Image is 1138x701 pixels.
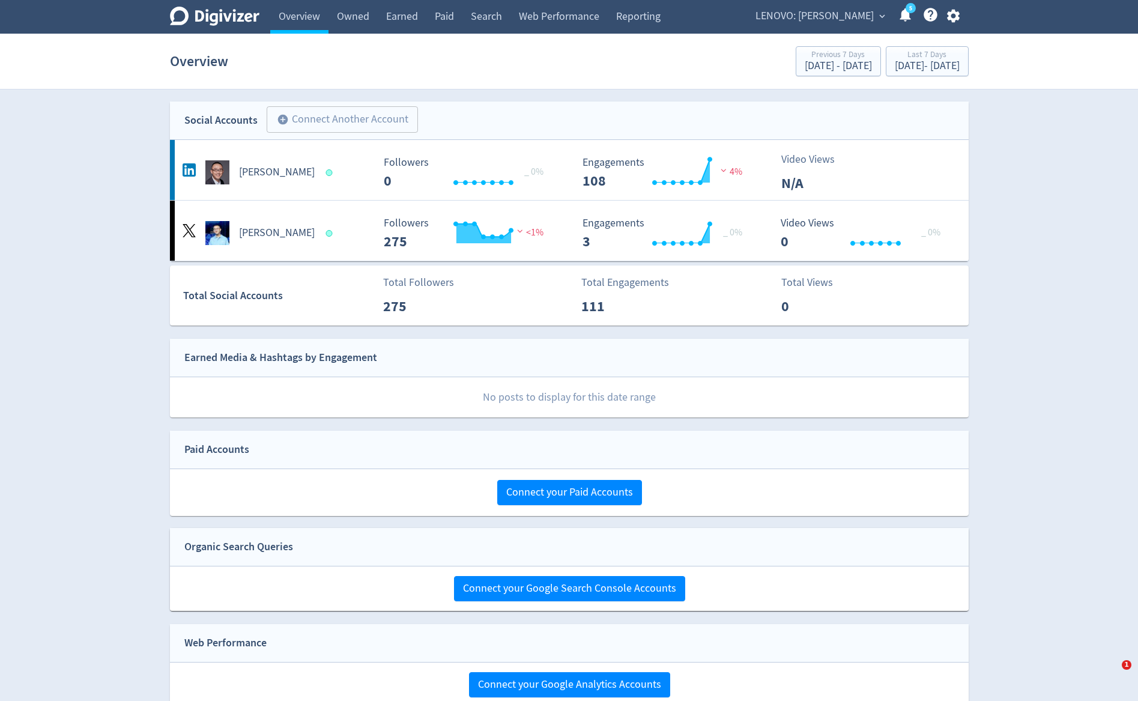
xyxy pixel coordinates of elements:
span: <1% [514,226,543,238]
span: Connect your Paid Accounts [506,487,633,498]
div: Total Social Accounts [183,287,375,305]
button: Connect your Google Analytics Accounts [469,672,670,697]
h5: [PERSON_NAME] [239,226,315,240]
svg: Engagements 3 [577,217,757,249]
span: expand_more [877,11,888,22]
a: Connect your Google Analytics Accounts [469,678,670,691]
div: Previous 7 Days [805,50,872,61]
a: Eric Yu undefined[PERSON_NAME] Followers --- Followers 275 <1% Engagements 3 Engagements 3 _ 0% V... [170,201,969,261]
img: Eric Yu Hai undefined [205,160,229,184]
span: Connect your Google Search Console Accounts [463,583,676,594]
span: 4% [718,166,742,178]
a: Connect Another Account [258,108,418,133]
img: negative-performance.svg [514,226,526,235]
a: Connect your Paid Accounts [497,485,642,499]
span: _ 0% [723,226,742,238]
button: Connect your Paid Accounts [497,480,642,505]
button: LENOVO: [PERSON_NAME] [751,7,888,26]
div: Earned Media & Hashtags by Engagement [184,349,377,366]
button: Previous 7 Days[DATE] - [DATE] [796,46,881,76]
iframe: Intercom live chat [1097,660,1126,689]
svg: Followers --- [378,157,558,189]
img: negative-performance.svg [718,166,730,175]
p: 275 [383,296,452,317]
a: Connect your Google Search Console Accounts [454,581,685,595]
p: Video Views [781,151,850,168]
span: _ 0% [921,226,940,238]
p: 0 [781,296,850,317]
h5: [PERSON_NAME] [239,165,315,180]
svg: Followers --- [378,217,558,249]
div: [DATE] - [DATE] [805,61,872,71]
p: 111 [581,296,650,317]
p: Total Engagements [581,275,669,291]
div: Social Accounts [184,112,258,129]
div: Organic Search Queries [184,538,293,556]
text: 5 [909,4,912,13]
a: Eric Yu Hai undefined[PERSON_NAME] Followers --- _ 0% Followers 0 Engagements 108 Engagements 108... [170,140,969,200]
div: [DATE] - [DATE] [895,61,960,71]
span: Data last synced: 1 Oct 2025, 4:01pm (AEST) [325,230,336,237]
p: Total Views [781,275,850,291]
span: Connect your Google Analytics Accounts [478,679,661,690]
svg: Engagements 108 [577,157,757,189]
span: LENOVO: [PERSON_NAME] [755,7,874,26]
p: Total Followers [383,275,454,291]
span: add_circle [277,114,289,126]
button: Connect your Google Search Console Accounts [454,576,685,601]
span: 1 [1122,660,1131,670]
a: 5 [906,3,916,13]
span: Data last synced: 1 Oct 2025, 12:01pm (AEST) [325,169,336,176]
button: Connect Another Account [267,106,418,133]
p: No posts to display for this date range [171,377,969,417]
svg: Video Views 0 [775,217,955,249]
h1: Overview [170,42,228,80]
button: Last 7 Days[DATE]- [DATE] [886,46,969,76]
img: Eric Yu undefined [205,221,229,245]
div: Web Performance [184,634,267,652]
span: _ 0% [524,166,543,178]
div: Paid Accounts [184,441,249,458]
p: N/A [781,172,850,194]
div: Last 7 Days [895,50,960,61]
